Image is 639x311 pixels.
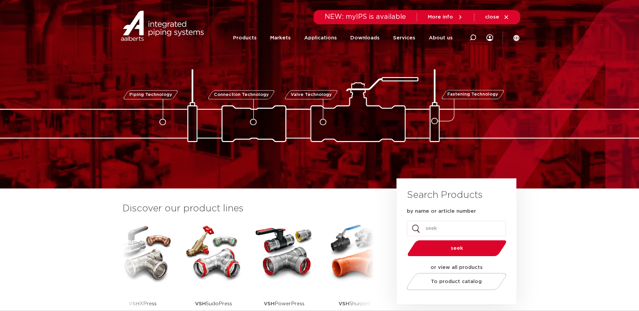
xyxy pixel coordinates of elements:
a: Markets [270,24,291,51]
span: To product catalog [431,279,482,284]
span: More info [428,14,453,20]
span: Connection Technology [214,93,268,97]
span: Valve Technology [290,93,331,97]
font: SudoPress [195,301,232,306]
font: PowerPress [264,301,305,306]
input: seek [407,221,506,236]
label: by name or article number [407,208,476,215]
a: About us [429,24,453,51]
strong: VSH [129,301,139,306]
strong: VSH [339,301,349,306]
a: Applications [304,24,337,51]
strong: VSH [264,301,275,306]
span: seek [425,246,489,251]
span: NEW: myIPS is available [325,13,406,20]
span: close [485,14,499,20]
a: To product catalog [405,273,508,290]
nav: Menu [233,24,453,51]
a: More info [428,14,463,20]
font: XPress [129,301,157,306]
span: Piping Technology [129,93,172,97]
strong: or view all products [430,265,483,270]
h3: Search Products [407,188,483,202]
font: Shurjoint [339,301,371,306]
a: close [485,14,509,20]
span: Fastening Technology [447,93,498,97]
button: seek [405,240,509,257]
a: Services [393,24,415,51]
a: Products [233,24,257,51]
div: my IPS [486,24,493,51]
strong: VSH [195,301,206,306]
a: Downloads [350,24,380,51]
h3: Discover our product lines [123,202,374,215]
